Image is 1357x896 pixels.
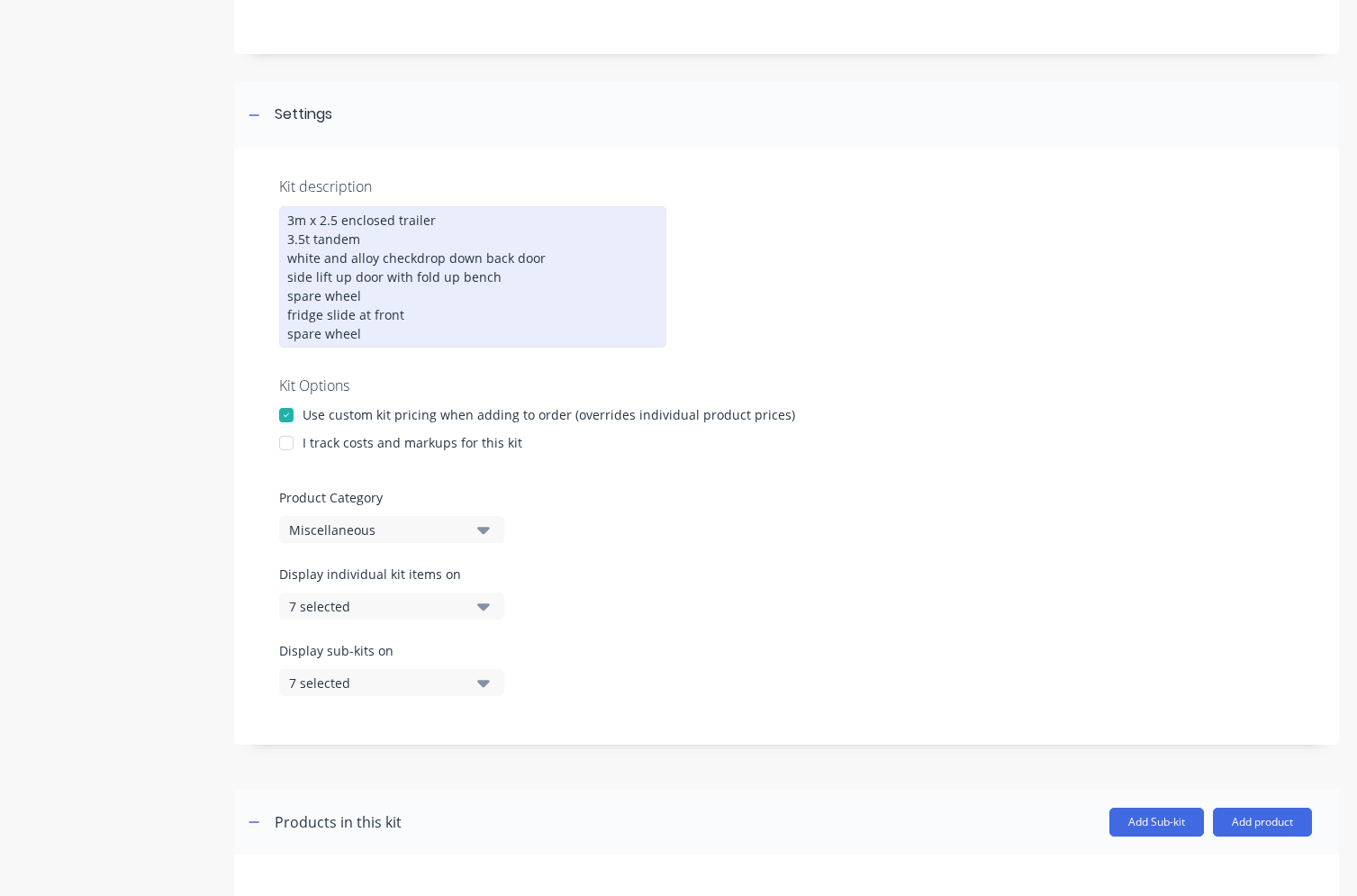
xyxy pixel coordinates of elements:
div: Kit description [279,176,1294,197]
div: Settings [275,104,332,126]
label: Product Category [279,488,1294,507]
div: Use custom kit pricing when adding to order (overrides individual product prices) [303,405,795,424]
div: 7 selected [289,597,464,616]
button: Miscellaneous [279,516,504,543]
label: Display sub-kits on [279,641,504,660]
button: 7 selected [279,593,504,620]
div: 7 selected [289,674,464,692]
div: I track costs and markups for this kit [303,433,522,452]
label: Display individual kit items on [279,565,504,584]
button: Add Sub-kit [1109,808,1204,837]
div: 3m x 2.5 enclosed trailer 3.5t tandem white and alloy check drop down back door side lift up door... [279,206,666,348]
div: Kit Options [279,375,1294,396]
button: Add product [1213,808,1312,837]
div: Products in this kit [275,811,402,833]
button: 7 selected [279,669,504,696]
div: Miscellaneous [289,520,464,539]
